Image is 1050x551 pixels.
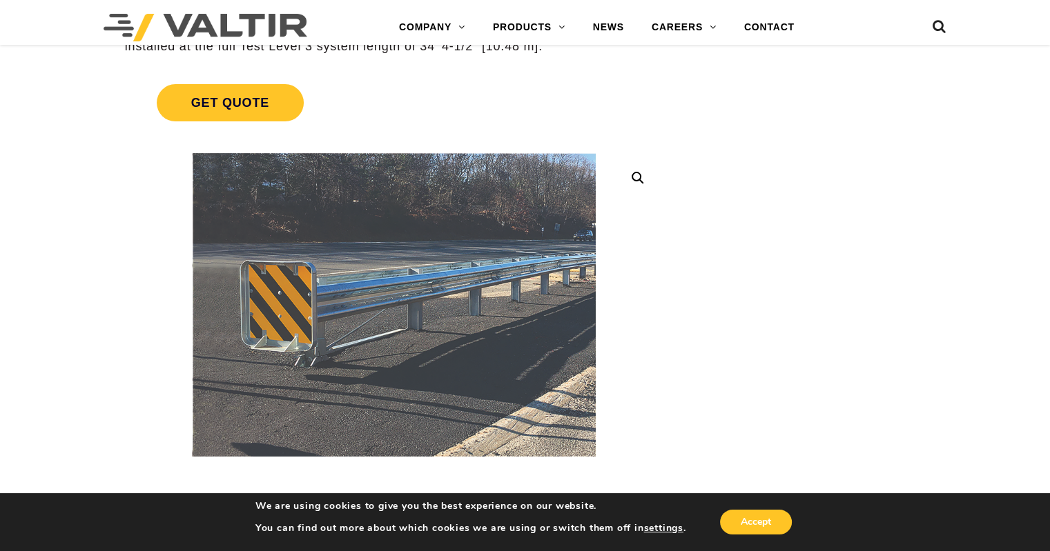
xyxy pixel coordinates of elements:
a: PRODUCTS [479,14,579,41]
button: settings [643,522,683,534]
button: Accept [720,510,792,534]
a: Get Quote [125,68,663,138]
span: Get Quote [157,84,304,121]
a: CONTACT [730,14,808,41]
p: You can find out more about which cookies we are using or switch them off in . [255,522,686,534]
a: CAREERS [638,14,730,41]
img: Valtir [104,14,307,41]
a: COMPANY [385,14,479,41]
a: NEWS [579,14,638,41]
p: We are using cookies to give you the best experience on our website. [255,500,686,512]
